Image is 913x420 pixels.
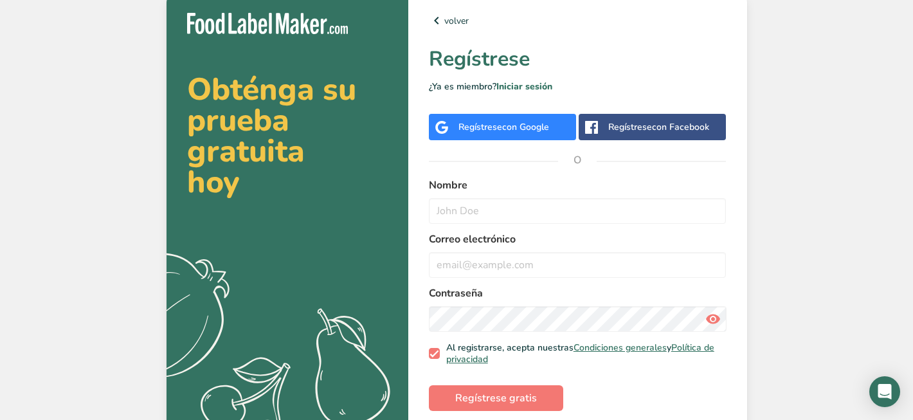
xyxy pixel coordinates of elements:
label: Nombre [429,178,727,193]
div: Regístrese [458,120,549,134]
input: John Doe [429,198,727,224]
a: Iniciar sesión [496,80,552,93]
h2: Obténga su prueba gratuita hoy [187,74,388,197]
span: O [558,141,597,179]
label: Correo electrónico [429,232,727,247]
a: volver [429,13,727,28]
div: Open Intercom Messenger [869,376,900,407]
span: con Google [502,121,549,133]
img: Food Label Maker [187,13,348,34]
span: con Facebook [652,121,709,133]
label: Contraseña [429,286,727,301]
div: Regístrese [608,120,709,134]
button: Regístrese gratis [429,385,563,411]
a: Política de privacidad [446,342,714,365]
span: Regístrese gratis [455,390,537,406]
h1: Regístrese [429,44,727,75]
p: ¿Ya es miembro? [429,80,727,93]
span: Al registrarse, acepta nuestras y [440,342,721,365]
a: Condiciones generales [574,342,667,354]
input: email@example.com [429,252,727,278]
